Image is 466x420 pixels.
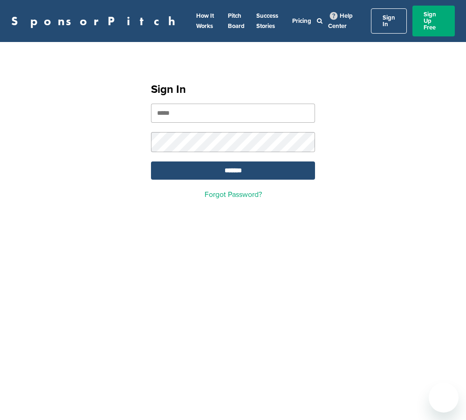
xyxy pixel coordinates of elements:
iframe: Button to launch messaging window [429,383,459,413]
a: Forgot Password? [205,190,262,199]
a: SponsorPitch [11,15,181,27]
a: Sign In [371,8,407,34]
a: Help Center [328,10,353,32]
a: Success Stories [256,12,278,30]
a: Pitch Board [228,12,245,30]
h1: Sign In [151,81,315,98]
a: Sign Up Free [412,6,455,36]
a: How It Works [196,12,214,30]
a: Pricing [292,17,311,25]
